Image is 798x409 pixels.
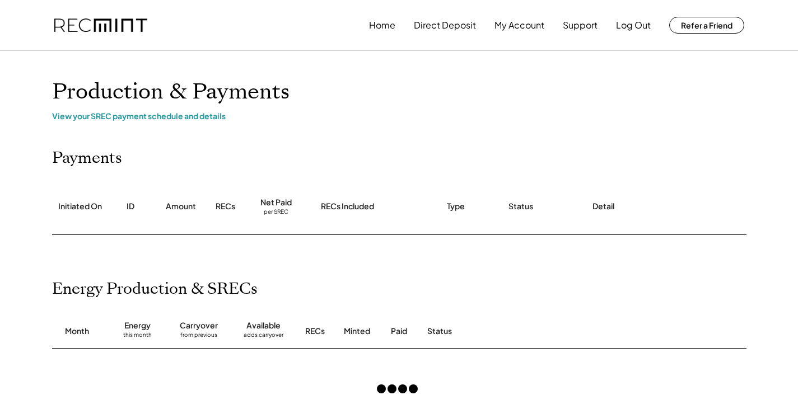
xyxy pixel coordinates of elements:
[124,320,151,331] div: Energy
[391,326,407,337] div: Paid
[52,111,746,121] div: View your SREC payment schedule and details
[166,201,196,212] div: Amount
[244,331,283,342] div: adds carryover
[592,201,614,212] div: Detail
[216,201,235,212] div: RECs
[264,208,288,217] div: per SREC
[563,14,598,36] button: Support
[180,320,218,331] div: Carryover
[669,17,744,34] button: Refer a Friend
[616,14,651,36] button: Log Out
[369,14,395,36] button: Home
[508,201,533,212] div: Status
[54,18,147,32] img: recmint-logotype%403x.png
[180,331,217,342] div: from previous
[127,201,134,212] div: ID
[52,149,122,168] h2: Payments
[494,14,544,36] button: My Account
[321,201,374,212] div: RECs Included
[246,320,281,331] div: Available
[427,326,618,337] div: Status
[414,14,476,36] button: Direct Deposit
[260,197,292,208] div: Net Paid
[58,201,102,212] div: Initiated On
[65,326,89,337] div: Month
[344,326,370,337] div: Minted
[52,280,258,299] h2: Energy Production & SRECs
[52,79,746,105] h1: Production & Payments
[305,326,325,337] div: RECs
[123,331,152,342] div: this month
[447,201,465,212] div: Type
